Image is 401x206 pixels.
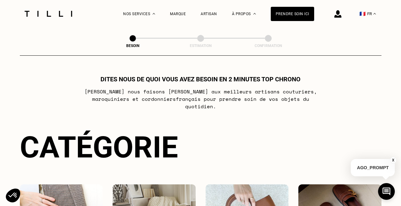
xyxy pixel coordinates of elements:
[102,44,164,48] div: Besoin
[390,157,396,164] button: X
[170,12,186,16] a: Marque
[153,13,155,15] img: Menu déroulant
[22,11,74,17] img: Logo du service de couturière Tilli
[253,13,256,15] img: Menu déroulant à propos
[334,10,341,18] img: icône connexion
[351,159,395,176] p: AGO_PROMPT
[78,88,323,110] p: [PERSON_NAME] nous faisons [PERSON_NAME] aux meilleurs artisans couturiers , maroquiniers et cord...
[237,44,299,48] div: Confirmation
[100,75,301,83] h1: Dites nous de quoi vous avez besoin en 2 minutes top chrono
[170,44,232,48] div: Estimation
[271,7,314,21] a: Prendre soin ici
[201,12,217,16] a: Artisan
[373,13,376,15] img: menu déroulant
[20,130,381,165] div: Catégorie
[359,11,366,17] span: 🇫🇷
